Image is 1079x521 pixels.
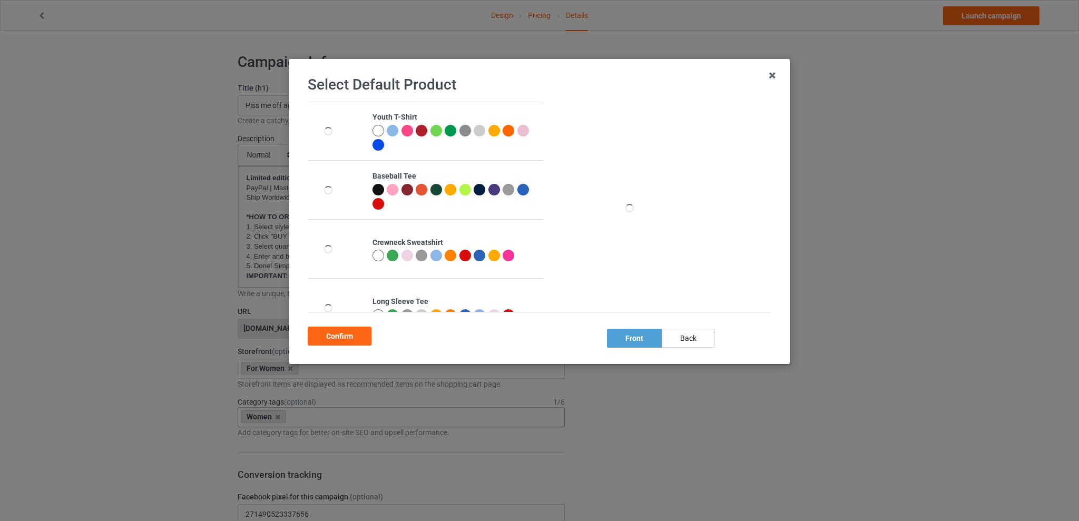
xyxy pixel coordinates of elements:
div: Crewneck Sweatshirt [372,238,537,248]
img: heather_texture.png [503,184,514,195]
div: Baseball Tee [372,171,537,182]
div: Youth T-Shirt [372,112,537,123]
div: front [607,329,662,348]
div: back [662,329,715,348]
div: Long Sleeve Tee [372,297,537,307]
img: heather_texture.png [459,125,471,136]
div: Confirm [308,327,371,346]
h1: Select Default Product [308,75,771,94]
